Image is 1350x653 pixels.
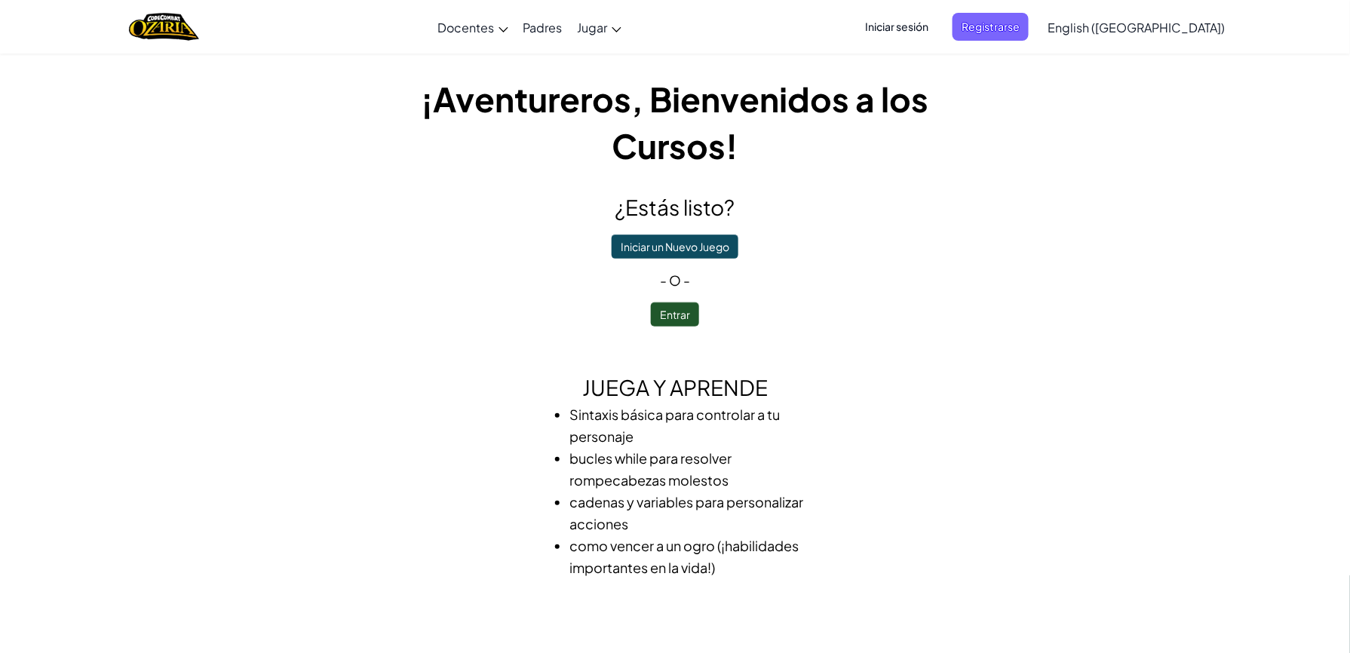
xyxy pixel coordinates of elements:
[438,20,495,35] span: Docentes
[681,271,690,289] span: -
[569,447,811,491] li: bucles while para resolver rompecabezas molestos
[403,192,947,223] h2: ¿Estás listo?
[612,235,738,259] button: Iniciar un Nuevo Juego
[569,535,811,578] li: como vencer a un ogro (¡habilidades importantes en la vida!)
[403,372,947,403] h2: Juega y Aprende
[651,302,699,326] button: Entrar
[516,7,570,48] a: Padres
[660,271,669,289] span: -
[403,75,947,169] h1: ¡Aventureros, Bienvenidos a los Cursos!
[570,7,629,48] a: Jugar
[129,11,199,42] img: Hogar
[569,403,811,447] li: Sintaxis básica para controlar a tu personaje
[1040,7,1232,48] a: English ([GEOGRAPHIC_DATA])
[578,20,608,35] span: Jugar
[669,271,681,289] span: o
[856,13,937,41] button: Iniciar sesión
[953,13,1029,41] button: Registrarse
[129,11,199,42] a: Logotipo de Ozaria by CodeCombat
[1048,20,1225,35] span: English ([GEOGRAPHIC_DATA])
[569,491,811,535] li: cadenas y variables para personalizar acciones
[431,7,516,48] a: Docentes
